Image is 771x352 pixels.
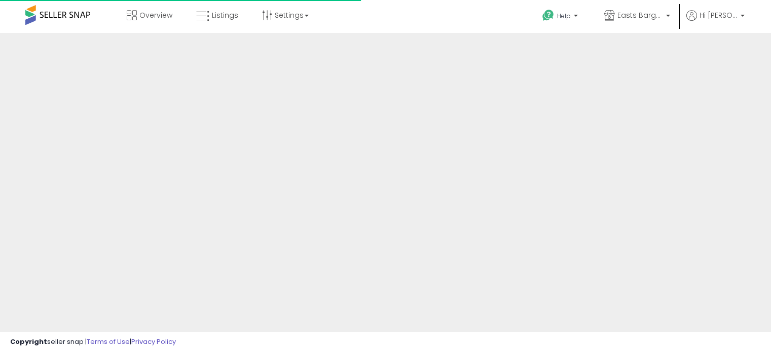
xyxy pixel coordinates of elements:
[700,10,738,20] span: Hi [PERSON_NAME]
[139,10,172,20] span: Overview
[10,337,47,346] strong: Copyright
[87,337,130,346] a: Terms of Use
[10,337,176,347] div: seller snap | |
[534,2,588,33] a: Help
[686,10,745,33] a: Hi [PERSON_NAME]
[131,337,176,346] a: Privacy Policy
[617,10,663,20] span: Easts Bargains
[557,12,571,20] span: Help
[212,10,238,20] span: Listings
[542,9,555,22] i: Get Help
